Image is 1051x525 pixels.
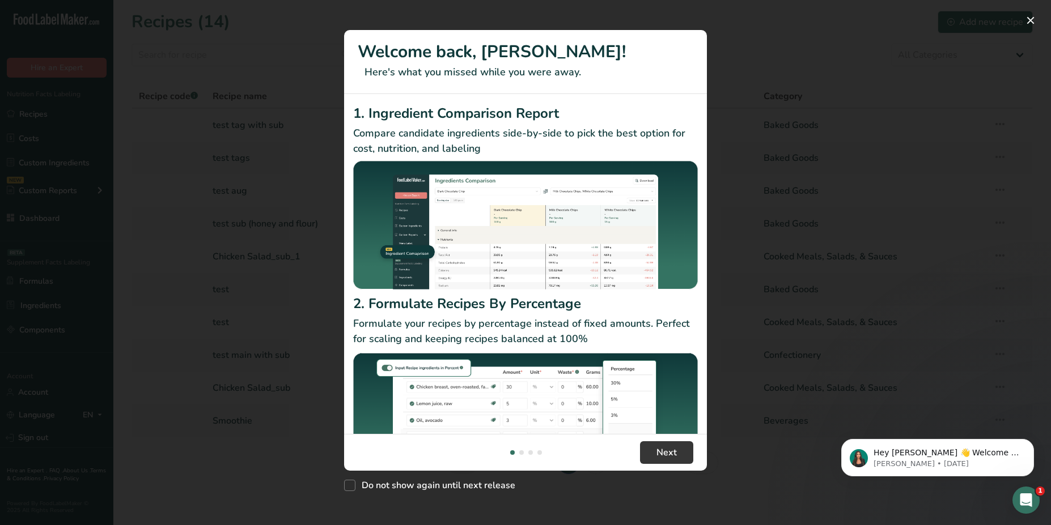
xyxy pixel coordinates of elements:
[355,480,515,491] span: Do not show again until next release
[640,441,693,464] button: Next
[358,65,693,80] p: Here's what you missed while you were away.
[353,161,698,289] img: Ingredient Comparison Report
[1012,486,1040,514] iframe: Intercom live chat
[358,39,693,65] h1: Welcome back, [PERSON_NAME]!
[353,351,698,488] img: Formulate Recipes By Percentage
[353,103,698,123] h2: 1. Ingredient Comparison Report
[1036,486,1045,496] span: 1
[656,446,677,459] span: Next
[353,126,698,156] p: Compare candidate ingredients side-by-side to pick the best option for cost, nutrition, and labeling
[824,415,1051,494] iframe: Intercom notifications message
[353,293,698,314] h2: 2. Formulate Recipes By Percentage
[353,316,698,347] p: Formulate your recipes by percentage instead of fixed amounts. Perfect for scaling and keeping re...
